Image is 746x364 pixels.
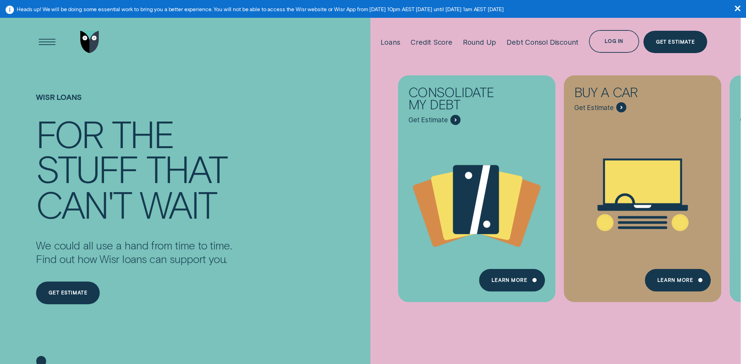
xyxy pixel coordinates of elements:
[645,269,711,292] a: Learn More
[36,282,100,304] a: Get estimate
[463,38,496,46] div: Round Up
[146,151,227,185] div: that
[398,75,555,296] a: Consolidate my debt - Learn more
[411,38,452,46] div: Credit Score
[507,38,578,46] div: Debt Consol Discount
[36,31,59,53] button: Open Menu
[80,31,99,53] img: Wisr
[36,238,231,265] p: We could all use a hand from time to time. Find out how Wisr loans can support you.
[564,75,721,296] a: Buy a car - Learn more
[479,269,545,292] a: Learn more
[36,151,138,185] div: stuff
[381,17,400,67] a: Loans
[507,17,578,67] a: Debt Consol Discount
[381,38,400,46] div: Loans
[36,186,131,221] div: can't
[411,17,452,67] a: Credit Score
[140,186,216,221] div: wait
[589,30,639,53] button: Log in
[112,116,173,151] div: the
[643,31,707,53] a: Get Estimate
[574,86,675,102] div: Buy a car
[36,93,231,116] h1: Wisr loans
[463,17,496,67] a: Round Up
[408,86,509,115] div: Consolidate my debt
[36,116,231,221] h4: For the stuff that can't wait
[36,116,103,151] div: For
[79,17,101,67] a: Go to home page
[574,103,614,112] span: Get Estimate
[408,116,448,124] span: Get Estimate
